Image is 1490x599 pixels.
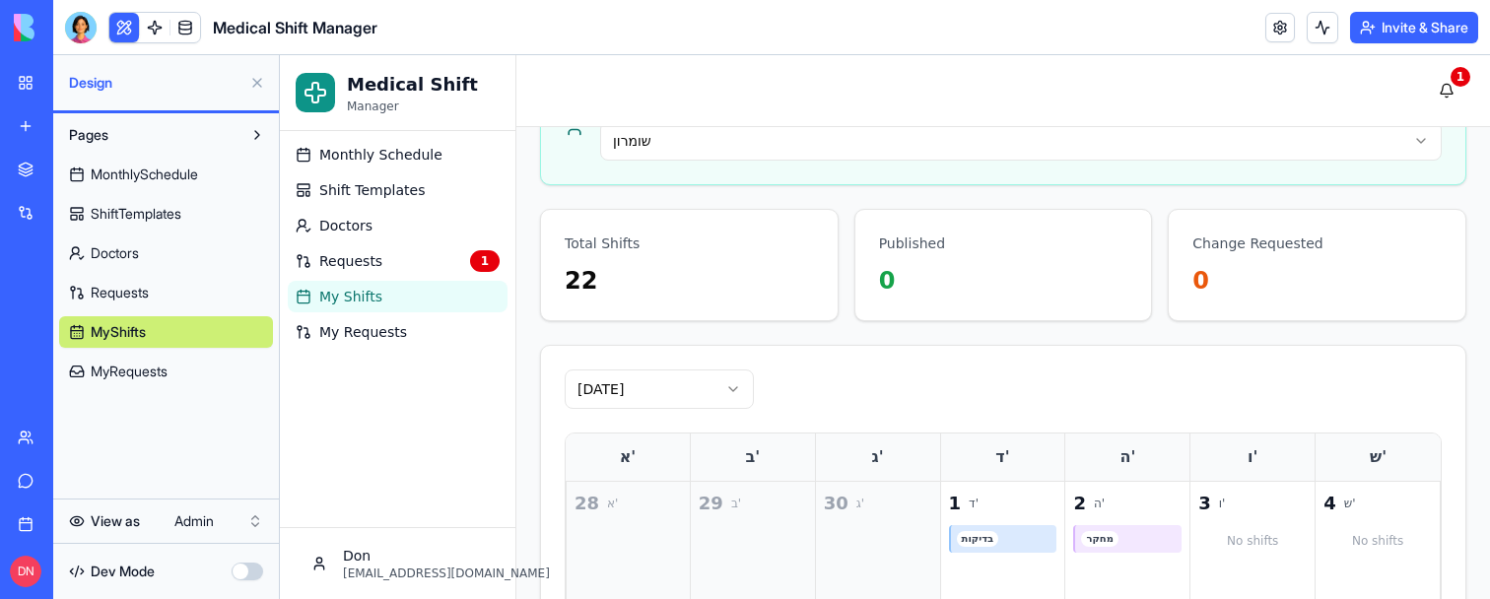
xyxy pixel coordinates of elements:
span: Requests [39,196,102,216]
button: Don[EMAIL_ADDRESS][DOMAIN_NAME] [16,489,220,528]
a: Doctors [8,155,228,186]
div: No shifts [918,470,1027,501]
div: ש' [1036,378,1161,426]
span: My Requests [39,267,127,287]
img: logo [14,14,136,41]
span: Design [69,73,241,93]
a: Monthly Schedule [8,84,228,115]
span: ג' [576,440,584,456]
span: 1 [669,434,682,462]
div: No shifts [1044,470,1152,501]
span: MyShifts [91,322,146,342]
div: ו' [911,378,1036,426]
div: 0 [913,210,1162,241]
span: 2 [793,434,806,462]
span: Requests [91,283,149,302]
span: ו' [939,440,946,456]
span: DN [10,556,41,587]
span: My Shifts [39,232,102,251]
div: Total Shifts [285,178,534,198]
span: View as [91,511,140,531]
div: בדיקות [677,476,719,492]
a: Requests1 [8,190,228,222]
span: 28 [295,434,319,462]
div: Change Requested [913,178,1162,198]
a: My Shifts [8,226,228,257]
a: My Requests [8,261,228,293]
button: 1 [1147,16,1186,55]
span: ב' [451,440,461,456]
p: Manager [67,43,198,59]
a: MonthlySchedule [59,159,273,190]
a: ShiftTemplates [59,198,273,230]
a: MyRequests [59,356,273,387]
span: Doctors [91,243,139,263]
div: ג' [536,378,661,426]
div: א' [286,378,411,426]
button: Invite & Share [1350,12,1478,43]
p: [EMAIL_ADDRESS][DOMAIN_NAME] [63,510,270,526]
span: Shift Templates [39,125,145,145]
span: 4 [1044,434,1056,462]
p: Don [63,491,270,510]
div: ד' [661,378,786,426]
span: א' [327,440,338,456]
div: ב' [411,378,536,426]
span: Pages [69,125,108,145]
span: Dev Mode [91,562,155,581]
button: Pages [59,119,241,151]
div: 1 [1171,12,1190,32]
a: MyShifts [59,316,273,348]
h2: Medical Shift [67,16,198,43]
span: 30 [544,434,569,462]
a: Doctors [59,237,273,269]
span: MyRequests [91,362,168,381]
span: MonthlySchedule [91,165,198,184]
span: 29 [419,434,443,462]
span: ד' [689,440,699,456]
span: Doctors [39,161,93,180]
a: Shift Templates [8,119,228,151]
span: ה' [814,440,825,456]
span: Medical Shift Manager [213,16,377,39]
span: 3 [918,434,931,462]
a: Requests [59,277,273,308]
span: Monthly Schedule [39,90,163,109]
div: 1 [190,195,220,217]
div: ה' [785,378,911,426]
div: Published [599,178,848,198]
span: ש' [1064,440,1076,456]
span: ShiftTemplates [91,204,181,224]
div: 22 [285,210,534,241]
div: 0 [599,210,848,241]
div: מחקר [801,476,839,492]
